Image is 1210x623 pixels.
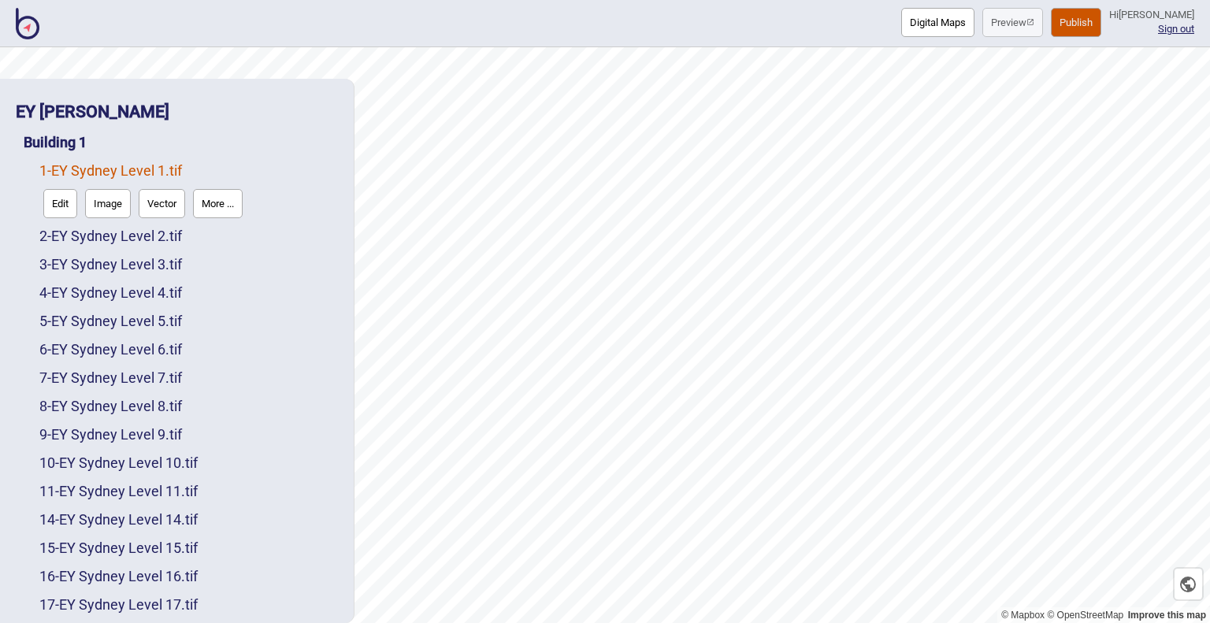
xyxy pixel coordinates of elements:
div: EY Sydney Level 15.tif [39,534,338,562]
a: 8-EY Sydney Level 8.tif [39,398,182,414]
div: EY Sydney Level 17.tif [39,591,338,619]
div: Hi [PERSON_NAME] [1109,8,1194,22]
img: preview [1026,18,1034,26]
button: Publish [1051,8,1101,37]
a: 5-EY Sydney Level 5.tif [39,313,182,329]
button: Sign out [1158,23,1194,35]
a: 7-EY Sydney Level 7.tif [39,369,182,386]
div: EY Sydney Level 14.tif [39,506,338,534]
a: 10-EY Sydney Level 10.tif [39,454,198,471]
button: Edit [43,189,77,218]
a: 3-EY Sydney Level 3.tif [39,256,182,273]
div: EY Sydney Level 3.tif [39,250,338,279]
div: EY Sydney Level 2.tif [39,222,338,250]
a: 1-EY Sydney Level 1.tif [39,162,182,179]
a: Mapbox [1001,610,1045,621]
div: EY Sydney Level 10.tif [39,449,338,477]
a: 16-EY Sydney Level 16.tif [39,568,198,584]
img: BindiMaps CMS [16,8,39,39]
div: EY Sydney Level 16.tif [39,562,338,591]
a: Map feedback [1128,610,1206,621]
div: Building 1 [24,128,338,157]
div: EY Sydney Level 6.tif [39,336,338,364]
a: 11-EY Sydney Level 11.tif [39,483,198,499]
div: EY Sydney Level 11.tif [39,477,338,506]
button: Digital Maps [901,8,974,37]
div: EY Sydney Level 1.tif [39,157,338,222]
div: EY Sydney Level 9.tif [39,421,338,449]
div: EY Sydney Level 7.tif [39,364,338,392]
div: EY Sydney BindiWeb [16,95,338,128]
a: Building 1 [24,134,87,150]
a: 2-EY Sydney Level 2.tif [39,228,182,244]
a: Image [81,185,135,222]
a: 17-EY Sydney Level 17.tif [39,596,198,613]
button: Vector [139,189,185,218]
a: 14-EY Sydney Level 14.tif [39,511,198,528]
button: Image [85,189,131,218]
a: Previewpreview [982,8,1043,37]
div: EY Sydney Level 5.tif [39,307,338,336]
a: EY [PERSON_NAME] [16,102,169,121]
a: Edit [39,185,81,222]
div: EY Sydney Level 8.tif [39,392,338,421]
div: EY Sydney Level 4.tif [39,279,338,307]
a: 6-EY Sydney Level 6.tif [39,341,182,358]
a: 4-EY Sydney Level 4.tif [39,284,182,301]
button: Preview [982,8,1043,37]
button: More ... [193,189,243,218]
a: Vector [135,185,189,222]
a: More ... [189,185,247,222]
a: 15-EY Sydney Level 15.tif [39,540,198,556]
a: 9-EY Sydney Level 9.tif [39,426,182,443]
a: OpenStreetMap [1047,610,1123,621]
